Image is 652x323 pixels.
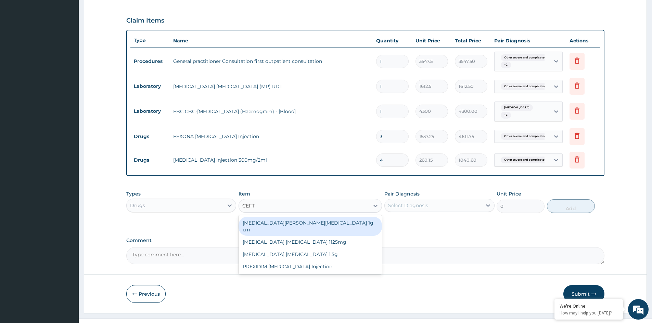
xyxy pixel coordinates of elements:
[126,285,166,303] button: Previous
[13,34,28,51] img: d_794563401_company_1708531726252_794563401
[40,86,94,155] span: We're online!
[239,217,382,236] div: [MEDICAL_DATA][PERSON_NAME][MEDICAL_DATA] 1g i.m
[36,38,115,47] div: Chat with us now
[239,190,250,197] label: Item
[412,34,451,48] th: Unit Price
[239,260,382,273] div: PREXIDIM [MEDICAL_DATA] Injection
[501,54,554,61] span: Other severe and complicated P...
[170,153,373,167] td: [MEDICAL_DATA] Injection 300mg/2ml
[130,105,170,118] td: Laboratory
[112,3,129,20] div: Minimize live chat window
[497,190,521,197] label: Unit Price
[130,154,170,166] td: Drugs
[501,112,511,119] span: + 2
[547,199,595,213] button: Add
[170,54,373,68] td: General practitioner Consultation first outpatient consultation
[126,238,604,243] label: Comment
[3,187,130,211] textarea: Type your message and hit 'Enter'
[501,62,511,68] span: + 2
[170,34,373,48] th: Name
[501,133,554,140] span: Other severe and complicated P...
[501,104,533,111] span: [MEDICAL_DATA]
[560,303,618,309] div: We're Online!
[388,202,428,209] div: Select Diagnosis
[130,80,170,93] td: Laboratory
[501,157,554,163] span: Other severe and complicated P...
[384,190,420,197] label: Pair Diagnosis
[501,83,554,90] span: Other severe and complicated P...
[130,202,145,209] div: Drugs
[563,285,604,303] button: Submit
[239,248,382,260] div: [MEDICAL_DATA] [MEDICAL_DATA] 1.5g
[373,34,412,48] th: Quantity
[239,236,382,248] div: [MEDICAL_DATA] [MEDICAL_DATA] 1125mg
[560,310,618,316] p: How may I help you today?
[130,130,170,143] td: Drugs
[566,34,600,48] th: Actions
[170,130,373,143] td: FEXONA [MEDICAL_DATA] Injection
[451,34,491,48] th: Total Price
[130,34,170,47] th: Type
[170,105,373,118] td: FBC CBC-[MEDICAL_DATA] (Haemogram) - [Blood]
[126,17,164,25] h3: Claim Items
[130,55,170,68] td: Procedures
[126,191,141,197] label: Types
[170,80,373,93] td: [MEDICAL_DATA] [MEDICAL_DATA] (MP) RDT
[491,34,566,48] th: Pair Diagnosis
